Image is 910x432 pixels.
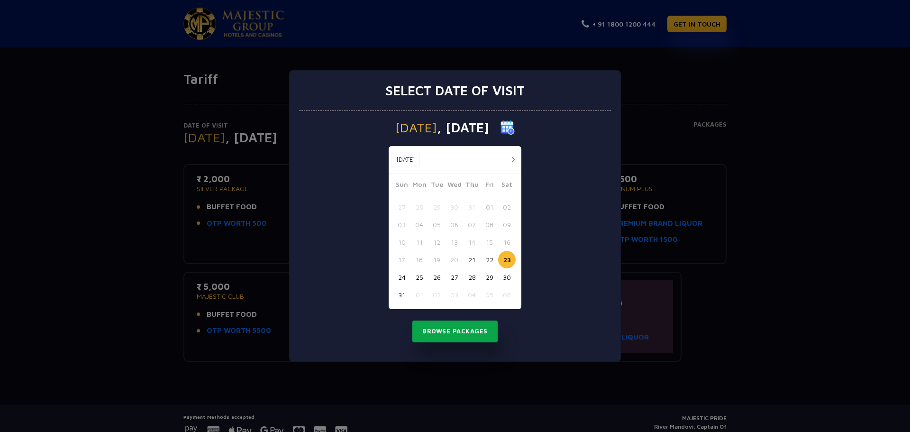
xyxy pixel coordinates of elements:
button: 18 [410,251,428,268]
button: 23 [498,251,516,268]
button: 21 [463,251,481,268]
button: 06 [446,216,463,233]
button: 01 [410,286,428,303]
button: Browse Packages [412,321,498,342]
span: , [DATE] [437,121,489,134]
button: 01 [481,198,498,216]
button: 09 [498,216,516,233]
button: 16 [498,233,516,251]
h3: Select date of visit [385,83,525,99]
button: 26 [428,268,446,286]
button: 28 [463,268,481,286]
span: Sat [498,179,516,193]
button: 08 [481,216,498,233]
button: 30 [498,268,516,286]
button: [DATE] [391,153,420,167]
button: 02 [428,286,446,303]
button: 27 [393,198,410,216]
button: 12 [428,233,446,251]
span: Sun [393,179,410,193]
button: 04 [410,216,428,233]
button: 15 [481,233,498,251]
button: 03 [446,286,463,303]
span: Mon [410,179,428,193]
button: 03 [393,216,410,233]
button: 10 [393,233,410,251]
button: 27 [446,268,463,286]
button: 28 [410,198,428,216]
button: 04 [463,286,481,303]
span: Tue [428,179,446,193]
button: 07 [463,216,481,233]
button: 31 [393,286,410,303]
span: Wed [446,179,463,193]
button: 30 [446,198,463,216]
button: 17 [393,251,410,268]
button: 11 [410,233,428,251]
button: 14 [463,233,481,251]
button: 19 [428,251,446,268]
button: 02 [498,198,516,216]
span: Thu [463,179,481,193]
button: 29 [428,198,446,216]
button: 20 [446,251,463,268]
button: 13 [446,233,463,251]
button: 22 [481,251,498,268]
button: 05 [428,216,446,233]
img: calender icon [500,120,515,135]
button: 05 [481,286,498,303]
span: [DATE] [395,121,437,134]
span: Fri [481,179,498,193]
button: 31 [463,198,481,216]
button: 06 [498,286,516,303]
button: 25 [410,268,428,286]
button: 29 [481,268,498,286]
button: 24 [393,268,410,286]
